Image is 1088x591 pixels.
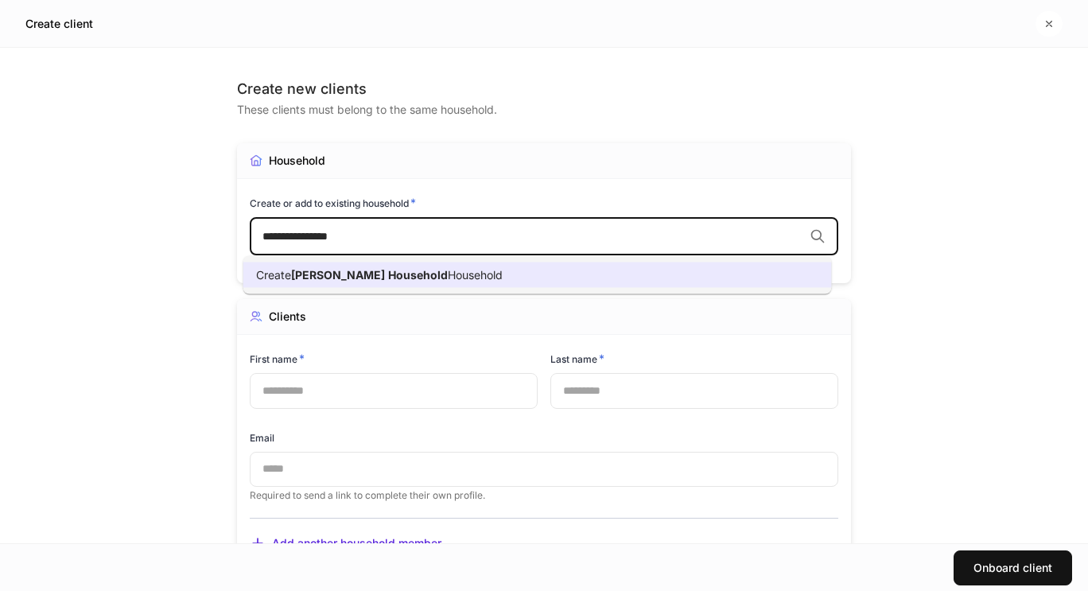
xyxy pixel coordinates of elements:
span: Create [256,268,291,282]
div: Create new clients [237,80,851,99]
span: Household [448,268,503,282]
div: These clients must belong to the same household. [237,99,851,118]
div: Onboard client [973,562,1052,574]
button: Onboard client [954,550,1072,585]
span: Household [388,268,448,282]
h6: Email [250,430,274,445]
div: Clients [269,309,306,325]
h5: Create client [25,16,93,32]
h6: Last name [550,351,604,367]
h6: Create or add to existing household [250,195,416,211]
h6: First name [250,351,305,367]
span: [PERSON_NAME] [291,268,385,282]
div: Household [269,153,325,169]
button: Add another household member [250,535,441,551]
p: Required to send a link to complete their own profile. [250,489,838,502]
